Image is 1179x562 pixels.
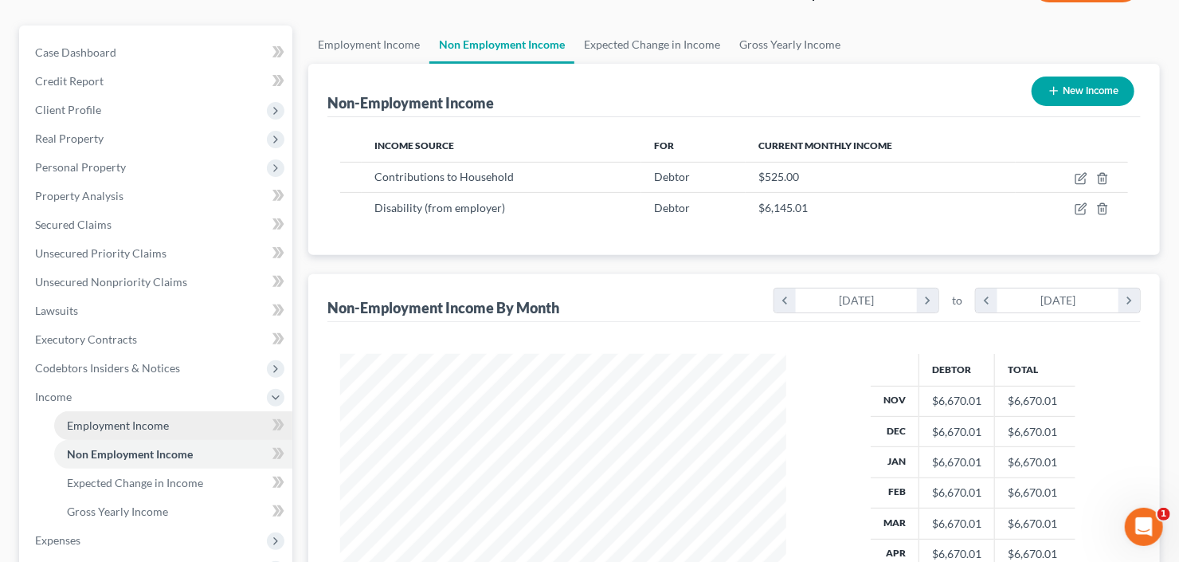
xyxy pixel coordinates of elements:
a: Gross Yearly Income [54,497,292,526]
span: Property Analysis [35,189,123,202]
span: Disability (from employer) [374,201,505,214]
span: $6,145.01 [758,201,808,214]
a: Unsecured Priority Claims [22,239,292,268]
i: chevron_left [774,289,796,312]
span: Expected Change in Income [67,476,203,489]
th: Total [994,354,1075,386]
a: Expected Change in Income [54,469,292,497]
td: $6,670.01 [994,447,1075,478]
span: Credit Report [35,74,104,88]
span: Unsecured Nonpriority Claims [35,275,187,289]
a: Property Analysis [22,182,292,210]
a: Non Employment Income [54,440,292,469]
span: Unsecured Priority Claims [35,246,166,260]
a: Lawsuits [22,297,292,325]
span: Client Profile [35,103,101,116]
div: [DATE] [997,289,1119,312]
a: Credit Report [22,67,292,96]
span: Executory Contracts [35,332,137,346]
span: Debtor [654,170,690,183]
td: $6,670.01 [994,386,1075,416]
a: Non Employment Income [429,26,574,64]
th: Dec [871,416,919,446]
td: $6,670.01 [994,509,1075,539]
div: Non-Employment Income [327,93,494,112]
th: Jan [871,447,919,478]
span: $525.00 [758,170,799,183]
span: Personal Property [35,160,126,174]
td: $6,670.01 [994,416,1075,446]
div: $6,670.01 [932,424,981,440]
td: $6,670.01 [994,478,1075,508]
span: Current Monthly Income [758,140,892,151]
span: For [654,140,674,151]
span: 1 [1157,508,1170,521]
span: to [952,293,962,309]
th: Mar [871,509,919,539]
a: Case Dashboard [22,38,292,67]
a: Employment Income [308,26,429,64]
a: Unsecured Nonpriority Claims [22,268,292,297]
span: Codebtors Insiders & Notices [35,361,180,375]
span: Gross Yearly Income [67,505,168,518]
span: Lawsuits [35,304,78,317]
i: chevron_right [1118,289,1140,312]
span: Expenses [35,533,80,547]
span: Employment Income [67,419,169,432]
span: Non Employment Income [67,447,193,461]
span: Secured Claims [35,218,112,231]
div: $6,670.01 [932,454,981,470]
a: Employment Income [54,411,292,440]
i: chevron_right [917,289,938,312]
iframe: Intercom live chat [1125,508,1163,546]
span: Income Source [374,140,454,151]
button: New Income [1032,77,1134,106]
a: Gross Yearly Income [730,26,850,64]
span: Real Property [35,132,104,145]
th: Nov [871,386,919,416]
a: Secured Claims [22,210,292,239]
span: Debtor [654,201,690,214]
div: Non-Employment Income By Month [327,298,559,317]
div: $6,670.01 [932,393,981,409]
span: Income [35,390,72,403]
th: Debtor [919,354,994,386]
span: Contributions to Household [374,170,514,183]
a: Executory Contracts [22,325,292,354]
div: $6,670.01 [932,516,981,532]
span: Case Dashboard [35,45,116,59]
i: chevron_left [976,289,997,312]
th: Feb [871,478,919,508]
div: $6,670.01 [932,546,981,562]
div: [DATE] [796,289,918,312]
a: Expected Change in Income [574,26,730,64]
div: $6,670.01 [932,485,981,501]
